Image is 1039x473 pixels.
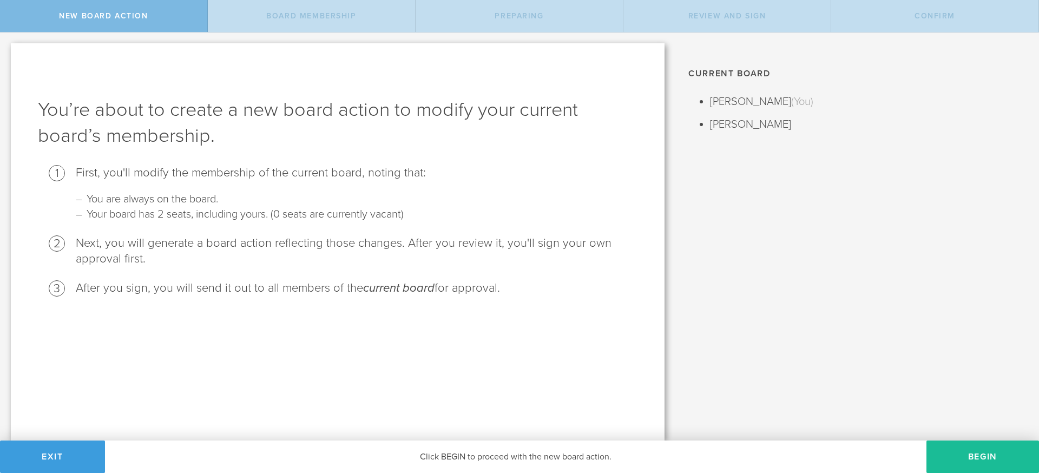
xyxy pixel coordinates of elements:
span: Preparing [495,11,543,21]
li: Your board has 2 seats, including yours. (0 seats are currently vacant) [87,207,627,222]
div: First, you'll modify the membership of the current board, noting that: [76,165,637,181]
button: Begin [926,441,1039,473]
li: After you sign, you will send it out to all members of the for approval. [76,280,637,296]
li: Next, you will generate a board action reflecting those changes. After you review it, you'll sign... [76,235,637,267]
em: current board [363,281,435,295]
span: Exit [42,451,63,462]
span: Board Membership [266,11,356,21]
span: Review and Sign [688,11,766,21]
span: Confirm [915,11,955,21]
div: Click BEGIN to proceed with the new board action. [105,441,926,473]
li: [PERSON_NAME] [710,116,1023,133]
h1: You’re about to create a new board action to modify your current board’s membership. [38,97,637,149]
li: You are always on the board. [87,192,627,207]
h1: Current Board [688,65,1023,82]
span: New Board Action [59,11,148,21]
li: [PERSON_NAME] [710,93,1023,110]
span: (You) [791,95,813,108]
